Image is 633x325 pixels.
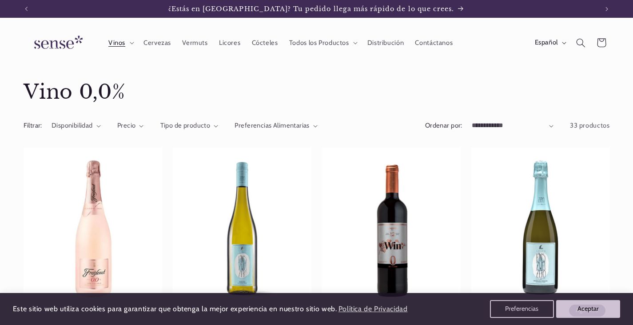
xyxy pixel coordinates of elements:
[24,121,42,131] h2: Filtrar:
[337,301,409,317] a: Política de Privacidad (opens in a new tab)
[556,300,620,318] button: Aceptar
[160,121,219,131] summary: Tipo de producto (0 seleccionado)
[289,39,349,47] span: Todos los Productos
[103,33,138,52] summary: Vinos
[367,39,404,47] span: Distribución
[160,121,211,129] span: Tipo de producto
[570,32,591,53] summary: Búsqueda
[177,33,214,52] a: Vermuts
[117,121,144,131] summary: Precio
[246,33,283,52] a: Cócteles
[168,5,454,13] span: ¿Estás en [GEOGRAPHIC_DATA]? Tu pedido llega más rápido de lo que crees.
[219,39,240,47] span: Licores
[213,33,246,52] a: Licores
[24,30,90,56] img: Sense
[13,305,337,313] span: Este sitio web utiliza cookies para garantizar que obtenga la mejor experiencia en nuestro sitio ...
[490,300,554,318] button: Preferencias
[52,121,101,131] summary: Disponibilidad (0 seleccionado)
[138,33,176,52] a: Cervezas
[52,121,93,129] span: Disponibilidad
[143,39,171,47] span: Cervezas
[252,39,278,47] span: Cócteles
[362,33,410,52] a: Distribución
[535,38,558,48] span: Español
[235,121,310,129] span: Preferencias Alimentarias
[20,27,94,59] a: Sense
[410,33,458,52] a: Contáctanos
[283,33,362,52] summary: Todos los Productos
[425,121,462,129] label: Ordenar por:
[182,39,207,47] span: Vermuts
[108,39,125,47] span: Vinos
[235,121,318,131] summary: Preferencias Alimentarias (0 seleccionado)
[529,34,570,52] button: Español
[415,39,453,47] span: Contáctanos
[24,80,610,105] h1: Vino 0,0%
[117,121,136,129] span: Precio
[570,121,610,129] span: 33 productos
